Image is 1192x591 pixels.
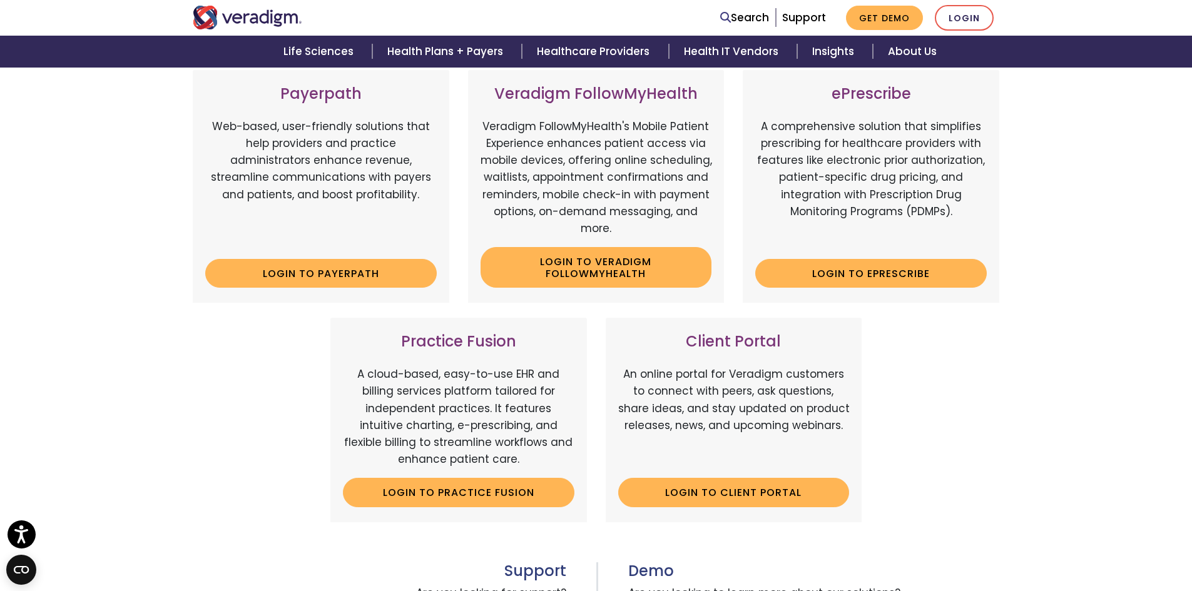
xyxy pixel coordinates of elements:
[952,501,1177,576] iframe: Drift Chat Widget
[755,259,987,288] a: Login to ePrescribe
[797,36,873,68] a: Insights
[6,555,36,585] button: Open CMP widget
[268,36,372,68] a: Life Sciences
[755,85,987,103] h3: ePrescribe
[193,562,566,580] h3: Support
[628,562,1000,580] h3: Demo
[481,118,712,237] p: Veradigm FollowMyHealth's Mobile Patient Experience enhances patient access via mobile devices, o...
[481,247,712,288] a: Login to Veradigm FollowMyHealth
[193,6,302,29] img: Veradigm logo
[669,36,797,68] a: Health IT Vendors
[481,85,712,103] h3: Veradigm FollowMyHealth
[873,36,952,68] a: About Us
[935,5,994,31] a: Login
[846,6,923,30] a: Get Demo
[343,366,574,468] p: A cloud-based, easy-to-use EHR and billing services platform tailored for independent practices. ...
[205,85,437,103] h3: Payerpath
[720,9,769,26] a: Search
[205,118,437,250] p: Web-based, user-friendly solutions that help providers and practice administrators enhance revenu...
[522,36,668,68] a: Healthcare Providers
[618,366,850,468] p: An online portal for Veradigm customers to connect with peers, ask questions, share ideas, and st...
[618,478,850,507] a: Login to Client Portal
[343,478,574,507] a: Login to Practice Fusion
[372,36,522,68] a: Health Plans + Payers
[618,333,850,351] h3: Client Portal
[755,118,987,250] p: A comprehensive solution that simplifies prescribing for healthcare providers with features like ...
[343,333,574,351] h3: Practice Fusion
[782,10,826,25] a: Support
[205,259,437,288] a: Login to Payerpath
